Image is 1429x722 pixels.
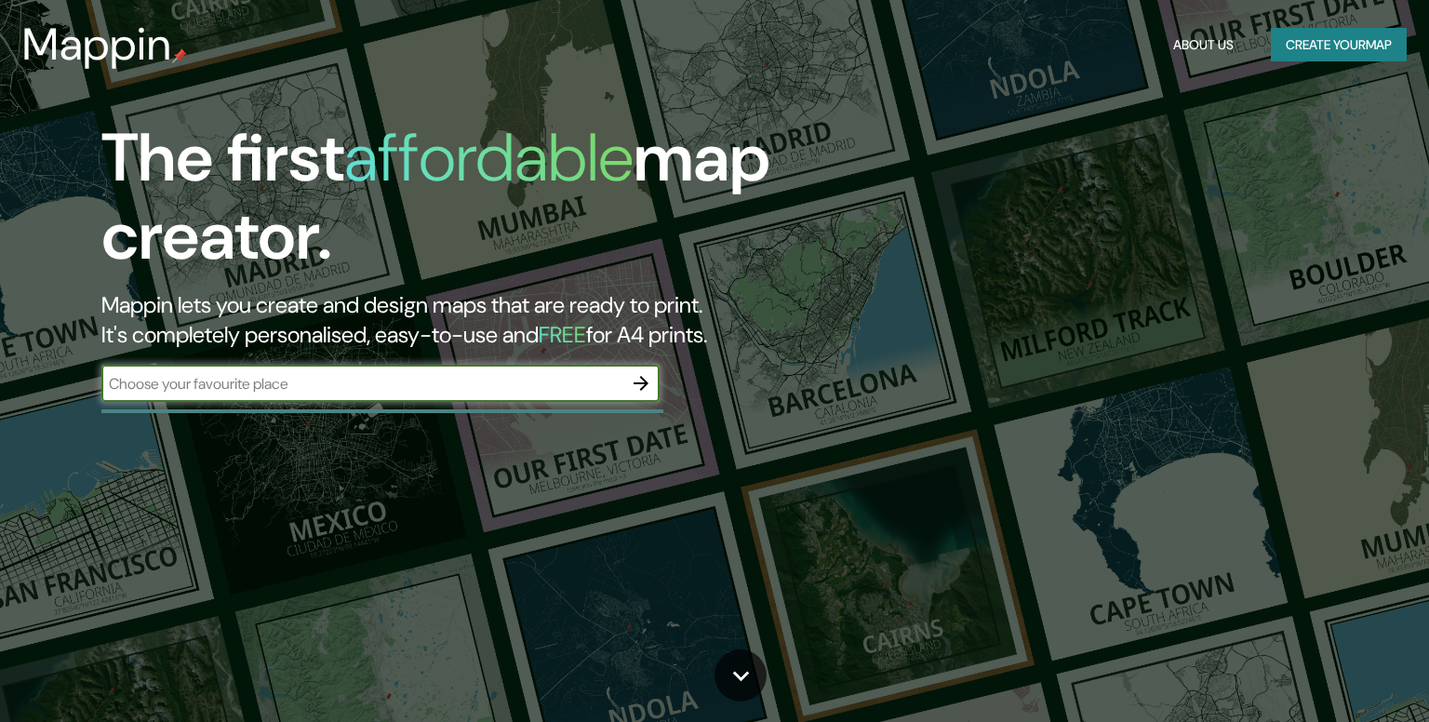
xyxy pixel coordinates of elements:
[1166,28,1241,62] button: About Us
[1271,28,1407,62] button: Create yourmap
[344,114,634,201] h1: affordable
[539,320,586,349] h5: FREE
[101,290,816,350] h2: Mappin lets you create and design maps that are ready to print. It's completely personalised, eas...
[101,119,816,290] h1: The first map creator.
[22,19,172,71] h3: Mappin
[101,373,622,394] input: Choose your favourite place
[172,48,187,63] img: mappin-pin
